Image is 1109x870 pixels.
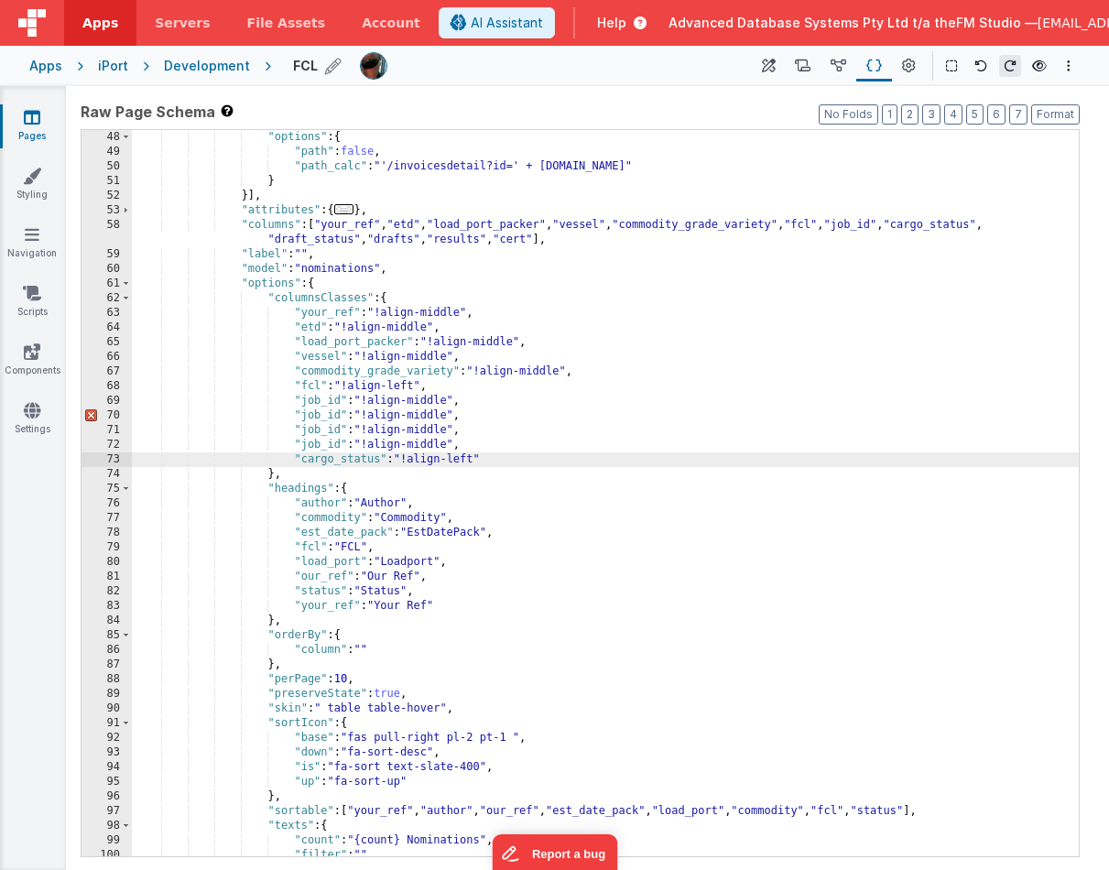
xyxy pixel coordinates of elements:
div: 88 [82,672,132,687]
div: 83 [82,599,132,614]
div: 61 [82,277,132,291]
div: 78 [82,526,132,540]
div: 86 [82,643,132,658]
span: AI Assistant [471,14,543,32]
div: 96 [82,789,132,804]
span: Apps [82,14,118,32]
div: 75 [82,482,132,496]
div: 98 [82,819,132,833]
button: No Folds [819,104,878,125]
button: 7 [1009,104,1027,125]
div: 87 [82,658,132,672]
img: 51bd7b176fb848012b2e1c8b642a23b7 [361,53,386,79]
div: 85 [82,628,132,643]
button: 1 [882,104,897,125]
div: Development [164,57,250,75]
div: 95 [82,775,132,789]
div: 91 [82,716,132,731]
h4: FCL [293,59,318,72]
div: 64 [82,321,132,335]
button: Format [1031,104,1080,125]
div: 70 [82,408,132,423]
div: 84 [82,614,132,628]
div: 94 [82,760,132,775]
span: Advanced Database Systems Pty Ltd t/a theFM Studio — [669,14,1038,32]
div: 51 [82,174,132,189]
div: 74 [82,467,132,482]
button: 2 [901,104,919,125]
div: 76 [82,496,132,511]
div: 59 [82,247,132,262]
button: 5 [966,104,984,125]
button: AI Assistant [439,7,555,38]
div: 65 [82,335,132,350]
div: 49 [82,145,132,159]
span: Help [597,14,626,32]
span: Servers [155,14,210,32]
div: 72 [82,438,132,452]
button: 4 [944,104,962,125]
div: 67 [82,364,132,379]
div: 92 [82,731,132,745]
div: 73 [82,452,132,467]
div: 97 [82,804,132,819]
div: 63 [82,306,132,321]
div: 100 [82,848,132,863]
div: 66 [82,350,132,364]
div: 82 [82,584,132,599]
button: 6 [987,104,1006,125]
div: 80 [82,555,132,570]
div: 79 [82,540,132,555]
div: 62 [82,291,132,306]
div: 81 [82,570,132,584]
div: 99 [82,833,132,848]
div: 53 [82,203,132,218]
div: 60 [82,262,132,277]
div: 93 [82,745,132,760]
div: 52 [82,189,132,203]
div: Apps [29,57,62,75]
span: ... [334,204,354,214]
span: File Assets [247,14,326,32]
div: iPort [98,57,128,75]
button: 3 [922,104,940,125]
button: Options [1058,55,1080,77]
div: 71 [82,423,132,438]
div: 69 [82,394,132,408]
div: 50 [82,159,132,174]
div: 77 [82,511,132,526]
div: 48 [82,130,132,145]
div: 89 [82,687,132,701]
div: 68 [82,379,132,394]
div: 90 [82,701,132,716]
div: 58 [82,218,132,247]
span: Raw Page Schema [81,101,215,123]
